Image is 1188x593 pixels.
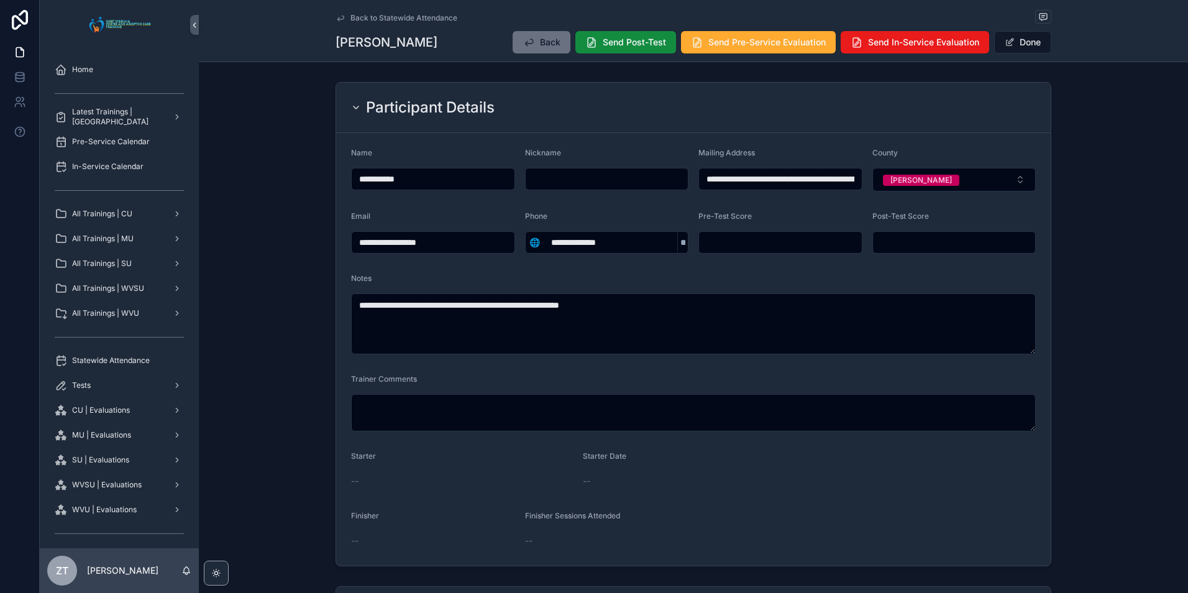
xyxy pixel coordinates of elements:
[583,475,590,487] span: --
[351,535,359,547] span: --
[872,148,898,157] span: County
[72,455,129,465] span: SU | Evaluations
[86,15,153,35] img: App logo
[47,106,191,128] a: Latest Trainings | [GEOGRAPHIC_DATA]
[336,34,437,51] h1: [PERSON_NAME]
[351,511,379,520] span: Finisher
[351,148,372,157] span: Name
[72,65,93,75] span: Home
[47,449,191,471] a: SU | Evaluations
[841,31,989,53] button: Send In-Service Evaluation
[47,349,191,372] a: Statewide Attendance
[72,283,144,293] span: All Trainings | WVSU
[72,162,144,172] span: In-Service Calendar
[56,563,68,578] span: ZT
[72,505,137,515] span: WVU | Evaluations
[525,511,620,520] span: Finisher Sessions Attended
[72,107,163,127] span: Latest Trainings | [GEOGRAPHIC_DATA]
[351,211,370,221] span: Email
[47,203,191,225] a: All Trainings | CU
[47,424,191,446] a: MU | Evaluations
[525,211,547,221] span: Phone
[540,36,560,48] span: Back
[47,58,191,81] a: Home
[529,236,540,249] span: 🌐
[708,36,826,48] span: Send Pre-Service Evaluation
[87,564,158,577] p: [PERSON_NAME]
[525,535,532,547] span: --
[351,451,376,461] span: Starter
[351,374,417,384] span: Trainer Comments
[513,31,570,53] button: Back
[575,31,676,53] button: Send Post-Test
[47,252,191,275] a: All Trainings | SU
[698,211,752,221] span: Pre-Test Score
[72,380,91,390] span: Tests
[47,228,191,250] a: All Trainings | MU
[583,451,626,461] span: Starter Date
[681,31,836,53] button: Send Pre-Service Evaluation
[868,36,979,48] span: Send In-Service Evaluation
[890,175,952,186] div: [PERSON_NAME]
[351,274,372,283] span: Notes
[366,98,495,117] h2: Participant Details
[72,308,139,318] span: All Trainings | WVU
[72,137,150,147] span: Pre-Service Calendar
[47,302,191,324] a: All Trainings | WVU
[47,131,191,153] a: Pre-Service Calendar
[603,36,666,48] span: Send Post-Test
[350,13,457,23] span: Back to Statewide Attendance
[47,399,191,421] a: CU | Evaluations
[872,168,1036,191] button: Select Button
[336,13,457,23] a: Back to Statewide Attendance
[872,211,929,221] span: Post-Test Score
[47,474,191,496] a: WVSU | Evaluations
[40,50,199,548] div: scrollable content
[72,480,142,490] span: WVSU | Evaluations
[72,405,130,415] span: CU | Evaluations
[526,231,544,254] button: Select Button
[72,209,132,219] span: All Trainings | CU
[525,148,561,157] span: Nickname
[351,475,359,487] span: --
[47,277,191,300] a: All Trainings | WVSU
[994,31,1051,53] button: Done
[47,155,191,178] a: In-Service Calendar
[47,499,191,521] a: WVU | Evaluations
[72,234,134,244] span: All Trainings | MU
[72,356,150,365] span: Statewide Attendance
[698,148,755,157] span: Mailing Address
[72,259,132,269] span: All Trainings | SU
[47,374,191,397] a: Tests
[72,430,131,440] span: MU | Evaluations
